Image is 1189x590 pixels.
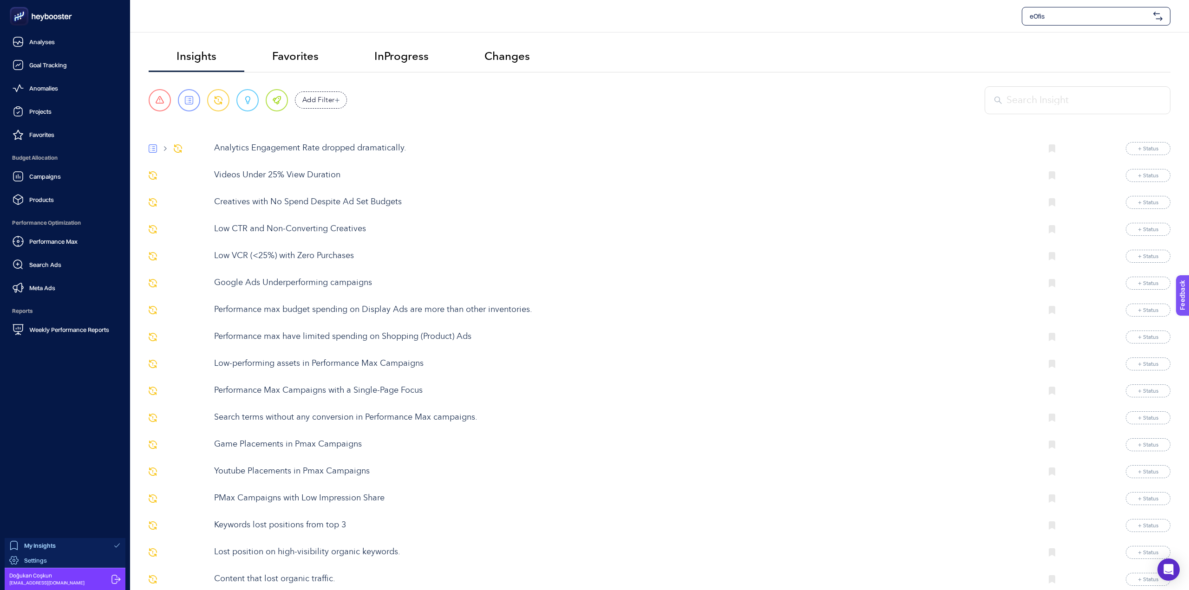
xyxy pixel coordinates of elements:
[214,465,1035,478] p: Youtube Placements in Pmax Campaigns
[7,149,123,167] span: Budget Allocation
[149,360,157,368] img: svg%3e
[214,196,1035,208] p: Creatives with No Spend Despite Ad Set Budgets
[5,538,125,553] a: My Insights
[994,97,1002,104] img: Search Insight
[7,125,123,144] a: Favorites
[149,387,157,395] img: svg%3e
[335,98,340,103] img: add filter
[1126,465,1170,478] button: + Status
[149,144,157,153] img: svg%3e
[1153,12,1163,21] img: svg%3e
[164,146,167,151] img: Chevron Right
[24,542,56,549] span: My Insights
[1049,441,1055,449] img: Bookmark icon
[214,411,1035,424] p: Search terms without any conversion in Performance Max campaigns.
[1126,573,1170,586] button: + Status
[1049,521,1055,530] img: Bookmark icon
[1030,12,1150,21] span: eOfis
[1049,548,1055,557] img: Bookmark icon
[214,384,1035,397] p: Performance Max Campaigns with a Single-Page Focus
[1049,198,1055,207] img: Bookmark icon
[29,108,52,115] span: Projects
[29,261,61,268] span: Search Ads
[149,333,157,341] img: svg%3e
[214,492,1035,505] p: PMax Campaigns with Low Impression Share
[1049,279,1055,287] img: Bookmark icon
[1049,306,1055,314] img: Bookmark icon
[5,553,125,568] a: Settings
[1049,360,1055,368] img: Bookmark icon
[7,302,123,320] span: Reports
[7,102,123,121] a: Projects
[214,357,1035,370] p: Low-performing assets in Performance Max Campaigns
[1049,575,1055,584] img: Bookmark icon
[6,3,35,10] span: Feedback
[214,546,1035,558] p: Lost position on high-visibility organic keywords.
[214,142,1035,155] p: Analytics Engagement Rate dropped dramatically.
[149,494,157,503] img: svg%3e
[1049,467,1055,476] img: Bookmark icon
[7,279,123,297] a: Meta Ads
[302,95,335,105] span: Add Filter
[1049,387,1055,395] img: Bookmark icon
[1049,494,1055,503] img: Bookmark icon
[1126,304,1170,317] button: + Status
[7,320,123,339] a: Weekly Performance Reports
[7,56,123,74] a: Goal Tracking
[1126,277,1170,290] button: + Status
[1126,331,1170,344] button: + Status
[214,438,1035,451] p: Game Placements in Pmax Campaigns
[214,519,1035,532] p: Keywords lost positions from top 3
[272,50,319,63] span: Favorites
[1126,546,1170,559] button: + Status
[7,79,123,97] a: Anomalies
[1049,252,1055,260] img: Bookmark icon
[1126,196,1170,209] button: + Status
[1126,250,1170,263] button: + Status
[214,304,1035,316] p: Performance max budget spending on Display Ads are more than other inventories.
[1049,144,1055,153] img: Bookmark icon
[149,252,157,260] img: svg%3e
[1049,171,1055,180] img: Bookmark icon
[1049,333,1055,341] img: Bookmark icon
[149,306,157,314] img: svg%3e
[1126,492,1170,505] button: + Status
[149,414,157,422] img: svg%3e
[24,557,47,564] span: Settings
[149,467,157,476] img: svg%3e
[29,284,55,292] span: Meta Ads
[149,198,157,207] img: svg%3e
[214,573,1035,585] p: Content that lost organic traffic.
[7,190,123,209] a: Products
[1126,142,1170,155] button: + Status
[149,279,157,287] img: svg%3e
[1126,411,1170,424] button: + Status
[1049,414,1055,422] img: Bookmark icon
[9,572,85,579] span: Doğukan Coşkun
[1157,558,1180,581] div: Open Intercom Messenger
[1126,384,1170,397] button: + Status
[29,84,58,92] span: Anomalies
[1049,225,1055,233] img: Bookmark icon
[149,575,157,584] img: svg%3e
[214,169,1035,182] p: Videos Under 25% View Duration
[149,171,157,180] img: svg%3e
[7,167,123,186] a: Campaigns
[484,50,530,63] span: Changes
[9,579,85,586] span: [EMAIL_ADDRESS][DOMAIN_NAME]
[374,50,429,63] span: InProgress
[7,232,123,251] a: Performance Max
[1126,519,1170,532] button: + Status
[149,548,157,557] img: svg%3e
[214,223,1035,235] p: Low CTR and Non-Converting Creatives
[1006,93,1161,108] input: Search Insight
[7,32,123,51] a: Analyses
[1126,223,1170,236] button: + Status
[214,277,1035,289] p: Google Ads Underperforming campaigns
[149,441,157,449] img: svg%3e
[29,173,61,180] span: Campaigns
[214,250,1035,262] p: Low VCR (<25%) with Zero Purchases
[176,50,216,63] span: Insights
[214,331,1035,343] p: Performance max have limited spending on Shopping (Product) Ads
[29,131,54,138] span: Favorites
